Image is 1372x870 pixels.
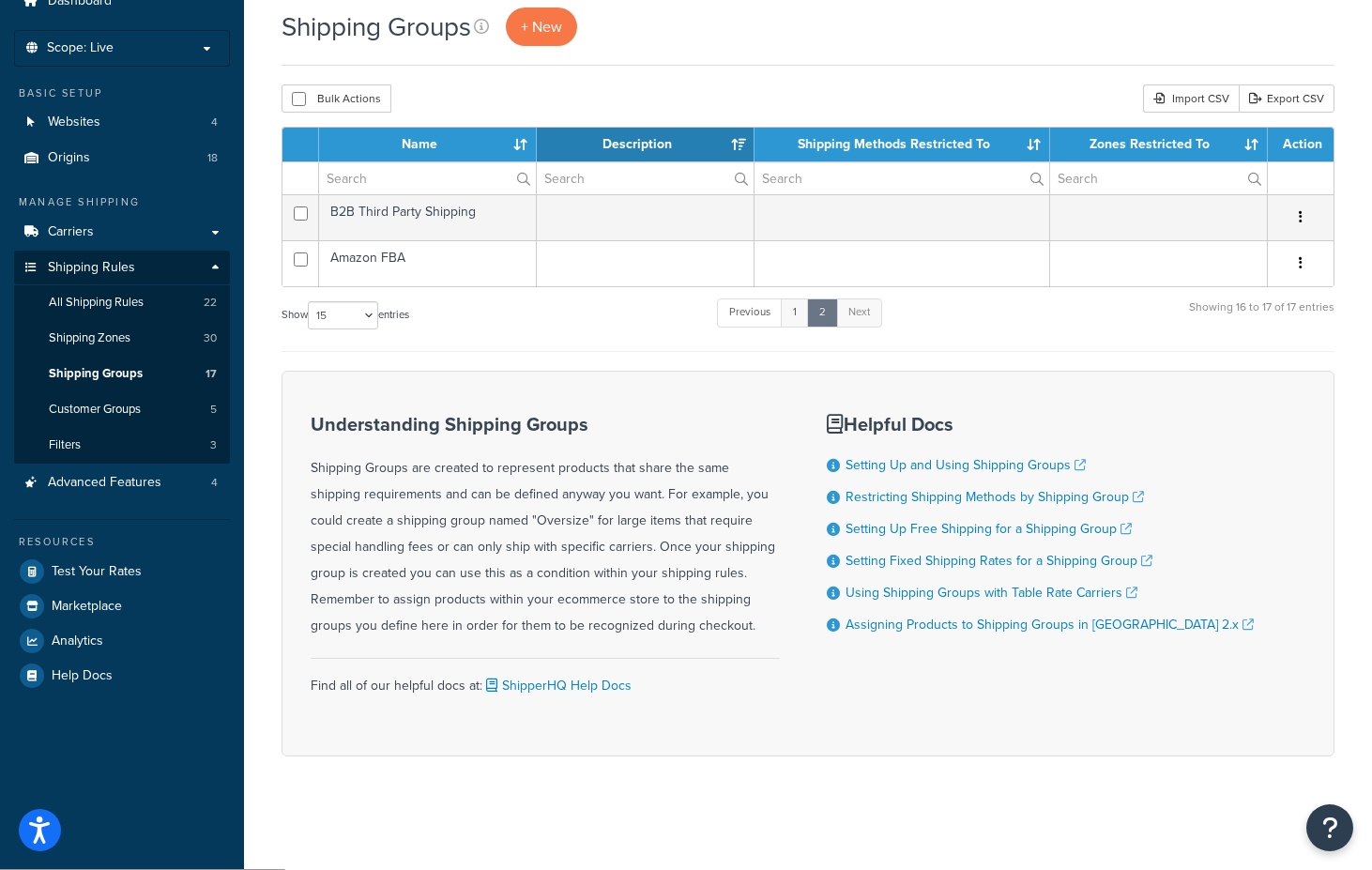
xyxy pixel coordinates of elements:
span: 22 [204,295,217,311]
button: Bulk Actions [282,84,391,113]
li: Shipping Groups [14,357,230,391]
a: Setting Fixed Shipping Rates for a Shipping Group [846,551,1152,571]
li: All Shipping Rules [14,285,230,320]
span: + New [521,16,562,38]
a: Using Shipping Groups with Table Rate Carriers [846,583,1137,603]
span: 3 [210,437,217,453]
button: Open Resource Center [1306,804,1353,851]
a: Test Your Rates [14,555,230,588]
span: Help Docs [52,668,113,684]
h3: Helpful Docs [827,414,1254,435]
span: Shipping Zones [49,330,130,346]
div: Basic Setup [14,85,230,101]
span: 4 [211,475,218,491]
a: Shipping Groups 17 [14,357,230,391]
span: 5 [210,402,217,418]
li: Origins [14,141,230,176]
a: Setting Up and Using Shipping Groups [846,455,1086,475]
a: Advanced Features 4 [14,466,230,500]
a: Setting Up Free Shipping for a Shipping Group [846,519,1132,539]
span: Shipping Rules [48,260,135,276]
a: Shipping Zones 30 [14,321,230,356]
a: + New [506,8,577,46]
a: ShipperHQ Help Docs [482,676,632,695]
h1: Shipping Groups [282,8,471,45]
div: Find all of our helpful docs at: [311,658,780,699]
span: 18 [207,150,218,166]
td: B2B Third Party Shipping [319,194,537,240]
label: Show entries [282,301,409,329]
a: 1 [781,298,809,327]
li: Filters [14,428,230,463]
span: Filters [49,437,81,453]
span: 17 [206,366,217,382]
th: Name: activate to sort column ascending [319,128,537,161]
span: 30 [204,330,217,346]
li: Advanced Features [14,466,230,500]
li: Shipping Rules [14,251,230,465]
span: Marketplace [52,599,122,615]
div: Manage Shipping [14,194,230,210]
a: Websites 4 [14,105,230,140]
input: Search [755,162,1048,194]
a: Export CSV [1239,84,1334,113]
span: Websites [48,114,100,130]
a: Filters 3 [14,428,230,463]
a: Carriers [14,215,230,250]
span: Scope: Live [47,40,114,56]
input: Search [319,162,536,194]
a: Previous [717,298,783,327]
a: Next [836,298,882,327]
input: Search [537,162,754,194]
span: Carriers [48,224,94,240]
a: Marketplace [14,589,230,623]
a: 2 [807,298,838,327]
span: Shipping Groups [49,366,143,382]
span: Test Your Rates [52,564,142,580]
a: Customer Groups 5 [14,392,230,427]
th: Zones Restricted To: activate to sort column ascending [1050,128,1268,161]
input: Search [1050,162,1267,194]
a: Assigning Products to Shipping Groups in [GEOGRAPHIC_DATA] 2.x [846,615,1254,634]
li: Websites [14,105,230,140]
div: Resources [14,534,230,550]
a: Shipping Rules [14,251,230,285]
div: Import CSV [1143,84,1239,113]
th: Description: activate to sort column ascending [537,128,755,161]
span: Advanced Features [48,475,161,491]
a: Restricting Shipping Methods by Shipping Group [846,487,1144,507]
th: Action [1268,128,1334,161]
div: Shipping Groups are created to represent products that share the same shipping requirements and c... [311,414,780,639]
a: Help Docs [14,659,230,693]
select: Showentries [308,301,378,329]
a: Analytics [14,624,230,658]
a: Origins 18 [14,141,230,176]
td: Amazon FBA [319,240,537,286]
h3: Understanding Shipping Groups [311,414,780,435]
li: Shipping Zones [14,321,230,356]
li: Customer Groups [14,392,230,427]
span: Origins [48,150,90,166]
span: All Shipping Rules [49,295,144,311]
span: Customer Groups [49,402,141,418]
th: Shipping Methods Restricted To: activate to sort column ascending [755,128,1049,161]
a: All Shipping Rules 22 [14,285,230,320]
span: Analytics [52,633,103,649]
div: Showing 16 to 17 of 17 entries [1189,297,1334,337]
span: 4 [211,114,218,130]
